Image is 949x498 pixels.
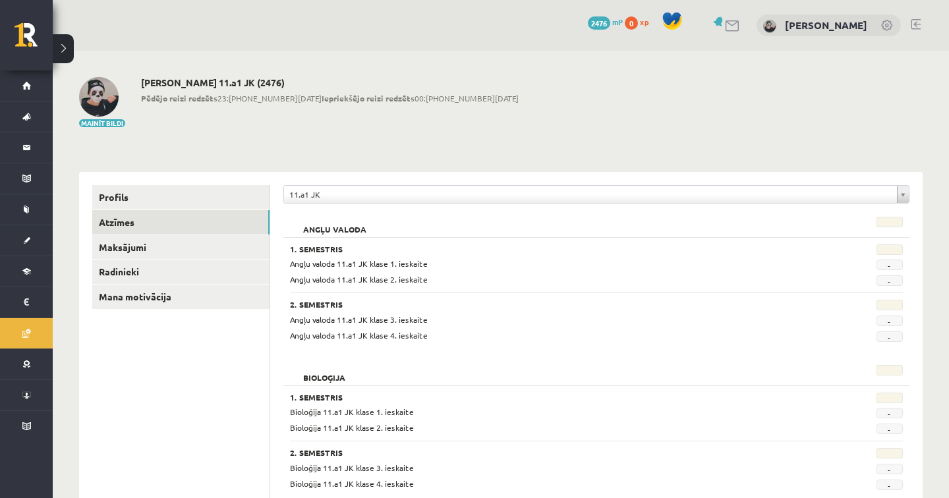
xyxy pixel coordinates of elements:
span: Angļu valoda 11.a1 JK klase 2. ieskaite [290,274,428,285]
span: 11.a1 JK [289,186,892,203]
span: 23:[PHONE_NUMBER][DATE] 00:[PHONE_NUMBER][DATE] [141,92,519,104]
span: - [877,408,903,418]
span: - [877,275,903,286]
span: Bioloģija 11.a1 JK klase 2. ieskaite [290,422,414,433]
b: Iepriekšējo reizi redzēts [322,93,415,103]
span: Angļu valoda 11.a1 JK klase 3. ieskaite [290,314,428,325]
a: Mana motivācija [92,285,270,309]
span: mP [612,16,623,27]
h3: 1. Semestris [290,393,797,402]
h2: Angļu valoda [290,217,380,230]
img: Vaļerija Guka [763,20,776,33]
a: Profils [92,185,270,209]
a: Atzīmes [92,210,270,235]
button: Mainīt bildi [79,119,125,127]
span: Bioloģija 11.a1 JK klase 4. ieskaite [290,478,414,489]
span: xp [640,16,648,27]
span: - [877,316,903,326]
span: Angļu valoda 11.a1 JK klase 4. ieskaite [290,330,428,341]
span: - [877,260,903,270]
span: - [877,424,903,434]
span: 2476 [588,16,610,30]
span: - [877,331,903,342]
a: Rīgas 1. Tālmācības vidusskola [14,23,53,56]
span: Bioloģija 11.a1 JK klase 1. ieskaite [290,406,414,417]
h2: Bioloģija [290,365,359,378]
a: Maksājumi [92,235,270,260]
span: - [877,464,903,474]
a: Radinieki [92,260,270,284]
h3: 2. Semestris [290,448,797,457]
span: 0 [625,16,638,30]
span: Bioloģija 11.a1 JK klase 3. ieskaite [290,462,414,473]
img: Vaļerija Guka [79,77,119,117]
b: Pēdējo reizi redzēts [141,93,217,103]
a: 11.a1 JK [284,186,909,203]
h3: 1. Semestris [290,244,797,254]
span: Angļu valoda 11.a1 JK klase 1. ieskaite [290,258,428,269]
a: 0 xp [625,16,655,27]
a: [PERSON_NAME] [785,18,867,32]
span: - [877,480,903,490]
h3: 2. Semestris [290,300,797,309]
a: 2476 mP [588,16,623,27]
h2: [PERSON_NAME] 11.a1 JK (2476) [141,77,519,88]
